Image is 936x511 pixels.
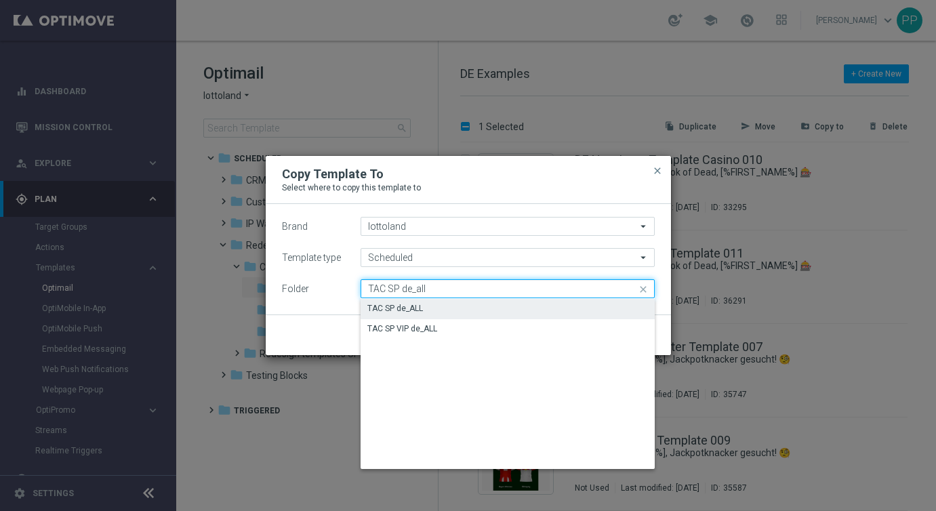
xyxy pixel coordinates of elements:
[361,279,655,298] input: Quick find
[282,252,341,264] label: Template type
[282,283,309,295] label: Folder
[367,323,437,335] div: TAC SP VIP de_ALL
[282,166,384,182] h2: Copy Template To
[282,221,308,232] label: Brand
[637,249,651,266] i: arrow_drop_down
[637,280,651,299] i: close
[361,319,655,340] div: Press SPACE to select this row.
[367,302,423,314] div: TAC SP de_ALL
[282,182,655,193] p: Select where to copy this template to
[361,299,655,319] div: Press SPACE to select this row.
[637,218,651,235] i: arrow_drop_down
[652,165,663,176] span: close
